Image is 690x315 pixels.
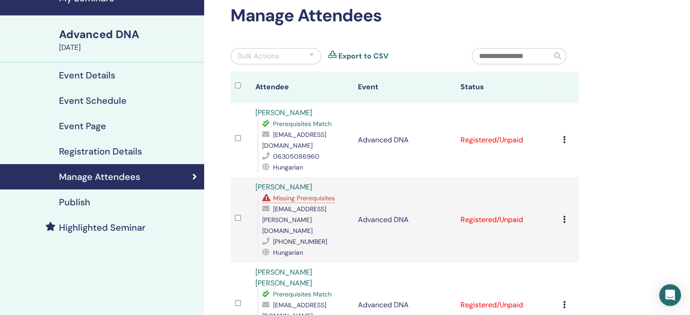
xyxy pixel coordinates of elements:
h4: Highlighted Seminar [59,222,146,233]
a: [PERSON_NAME] [255,182,312,192]
span: Hungarian [273,248,303,257]
h4: Manage Attendees [59,171,140,182]
span: [PHONE_NUMBER] [273,237,327,246]
th: Attendee [251,72,353,103]
th: Event [353,72,456,103]
h2: Manage Attendees [230,5,579,26]
h4: Event Details [59,70,115,81]
h4: Event Schedule [59,95,127,106]
h4: Registration Details [59,146,142,157]
td: Advanced DNA [353,177,456,262]
th: Status [456,72,558,103]
span: Prerequisites Match [273,120,332,128]
a: [PERSON_NAME] [255,108,312,117]
span: [EMAIL_ADDRESS][DOMAIN_NAME] [262,131,326,150]
span: Missing Prerequisites [273,194,335,202]
span: 06305086960 [273,152,319,160]
span: [EMAIL_ADDRESS][PERSON_NAME][DOMAIN_NAME] [262,205,326,235]
div: Open Intercom Messenger [659,284,681,306]
td: Advanced DNA [353,103,456,177]
div: [DATE] [59,42,199,53]
a: [PERSON_NAME] [PERSON_NAME] [255,267,312,288]
div: Advanced DNA [59,27,199,42]
span: Hungarian [273,163,303,171]
span: Prerequisites Match [273,290,332,298]
div: Bulk Actions [238,51,279,62]
a: Advanced DNA[DATE] [54,27,204,53]
h4: Publish [59,197,90,208]
h4: Event Page [59,121,106,131]
a: Export to CSV [338,51,388,62]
